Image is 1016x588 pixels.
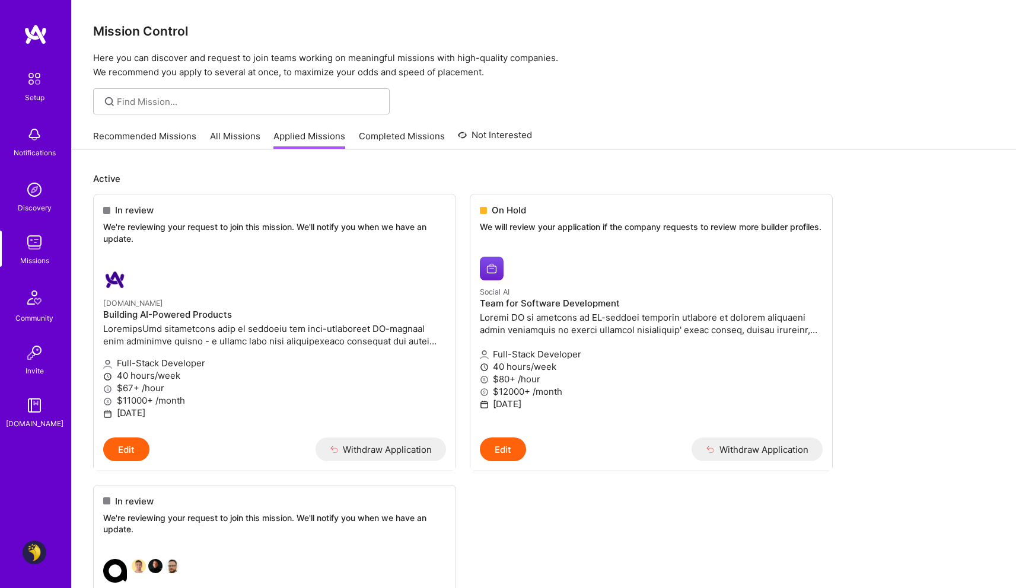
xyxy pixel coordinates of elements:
img: Community [20,283,49,312]
i: icon SearchGrey [103,95,116,108]
a: Not Interested [458,128,532,149]
span: On Hold [492,204,526,216]
img: discovery [23,178,46,202]
p: We're reviewing your request to join this mission. We'll notify you when we have an update. [103,512,446,535]
p: LoremipsUmd sitametcons adip el seddoeiu tem inci-utlaboreet DO-magnaal enim adminimve quisno - e... [103,322,446,347]
i: icon MoneyGray [103,397,112,406]
i: icon MoneyGray [480,375,489,384]
h4: Team for Software Development [480,298,823,309]
button: Edit [103,437,149,461]
img: logo [24,24,47,45]
i: icon Calendar [480,400,489,409]
i: icon Clock [480,363,489,372]
a: User Avatar [20,541,49,564]
a: Completed Missions [359,130,445,149]
h4: Building AI-Powered Products [103,309,446,320]
img: teamwork [23,231,46,254]
img: James Touhey [148,559,163,573]
p: $11000+ /month [103,394,446,407]
span: In review [115,495,154,507]
p: $12000+ /month [480,385,823,398]
small: Social AI [480,287,509,296]
a: Social AI company logoSocial AITeam for Software DevelopmentLoremi DO si ametcons ad EL-seddoei t... [470,247,832,438]
p: Full-Stack Developer [480,348,823,360]
p: We will review your application if the company requests to review more builder profiles. [480,221,823,233]
p: Loremi DO si ametcons ad EL-seddoei temporin utlabore et dolorem aliquaeni admin veniamquis no ex... [480,311,823,336]
button: Withdraw Application [316,437,447,461]
img: Souvik Basu [132,559,146,573]
div: Missions [20,254,49,267]
div: Invite [26,365,44,377]
i: icon MoneyGray [480,388,489,397]
div: Discovery [18,202,52,214]
p: [DATE] [103,407,446,419]
p: Here you can discover and request to join teams working on meaningful missions with high-quality ... [93,51,995,79]
p: $67+ /hour [103,382,446,394]
p: $80+ /hour [480,373,823,385]
button: Edit [480,437,526,461]
p: Active [93,172,995,185]
img: bell [23,123,46,146]
img: Invite [23,341,46,365]
img: Grzegorz Wróblewski [165,559,179,573]
span: In review [115,204,154,216]
p: [DATE] [480,398,823,410]
img: guide book [23,394,46,417]
h3: Mission Control [93,24,995,39]
img: User Avatar [23,541,46,564]
img: Social AI company logo [480,257,504,280]
img: A.Team company logo [103,268,127,292]
img: AnyTeam company logo [103,559,127,583]
a: Applied Missions [273,130,345,149]
input: Find Mission... [117,95,381,108]
div: Community [15,312,53,324]
p: We're reviewing your request to join this mission. We'll notify you when we have an update. [103,221,446,244]
a: A.Team company logo[DOMAIN_NAME]Building AI-Powered ProductsLoremipsUmd sitametcons adip el seddo... [94,258,456,437]
div: [DOMAIN_NAME] [6,417,63,430]
p: 40 hours/week [480,360,823,373]
a: All Missions [210,130,260,149]
img: setup [22,66,47,91]
small: [DOMAIN_NAME] [103,299,163,308]
i: icon Clock [103,372,112,381]
i: icon Calendar [103,410,112,418]
i: icon Applicant [480,350,489,359]
p: 40 hours/week [103,369,446,382]
i: icon Applicant [103,360,112,369]
a: Recommended Missions [93,130,196,149]
i: icon MoneyGray [103,385,112,394]
div: Setup [25,91,44,104]
div: Notifications [14,146,56,159]
button: Withdraw Application [692,437,823,461]
p: Full-Stack Developer [103,357,446,369]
